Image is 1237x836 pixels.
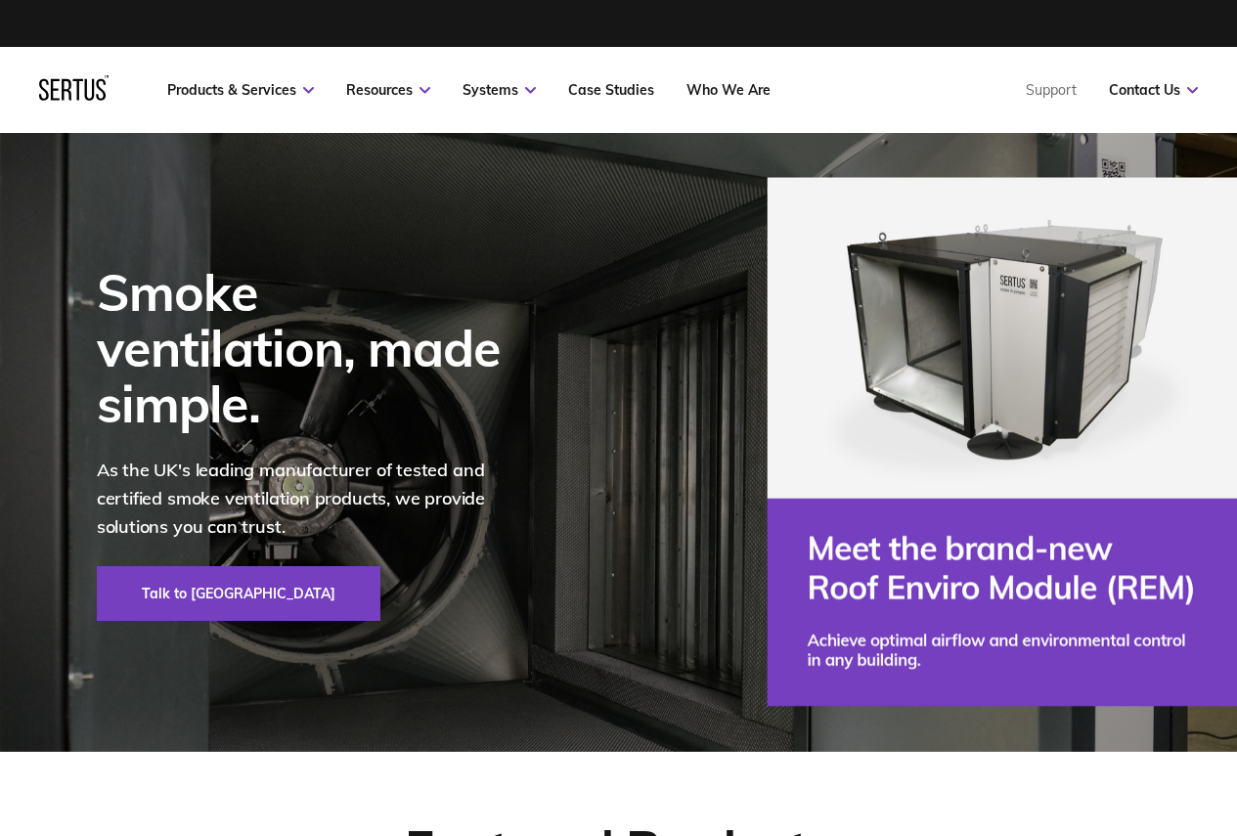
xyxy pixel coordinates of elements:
a: Case Studies [568,81,654,99]
a: Contact Us [1109,81,1198,99]
a: Who We Are [686,81,771,99]
a: Resources [346,81,430,99]
div: Smoke ventilation, made simple. [97,264,527,432]
a: Systems [463,81,536,99]
a: Products & Services [167,81,314,99]
a: Support [1026,81,1077,99]
p: As the UK's leading manufacturer of tested and certified smoke ventilation products, we provide s... [97,457,527,541]
a: Talk to [GEOGRAPHIC_DATA] [97,566,380,621]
